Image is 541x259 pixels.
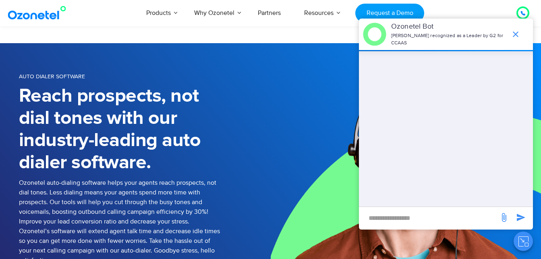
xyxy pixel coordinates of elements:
div: new-msg-input [363,211,495,226]
button: Close chat [514,232,533,251]
p: [PERSON_NAME] recognized as a Leader by G2 for CCAAS [391,32,507,47]
span: end chat or minimize [508,26,524,42]
span: send message [496,209,512,226]
span: Auto Dialer Software [19,73,85,80]
span: send message [513,209,529,226]
h1: Reach prospects, not dial tones with our industry-leading auto dialer software. [19,85,220,174]
p: Ozonetel Bot [391,21,507,32]
img: header [363,23,386,46]
a: Request a Demo [355,4,424,23]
